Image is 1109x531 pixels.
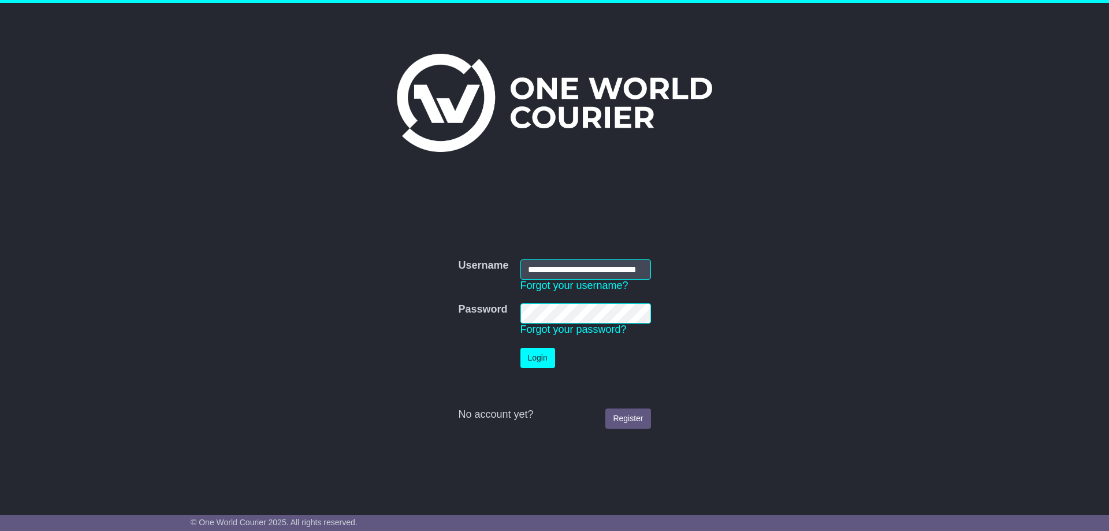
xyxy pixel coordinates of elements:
a: Forgot your username? [520,280,628,291]
label: Password [458,303,507,316]
button: Login [520,348,555,368]
img: One World [397,54,712,152]
span: © One World Courier 2025. All rights reserved. [191,518,358,527]
div: No account yet? [458,409,650,421]
a: Register [605,409,650,429]
a: Forgot your password? [520,324,627,335]
label: Username [458,259,508,272]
